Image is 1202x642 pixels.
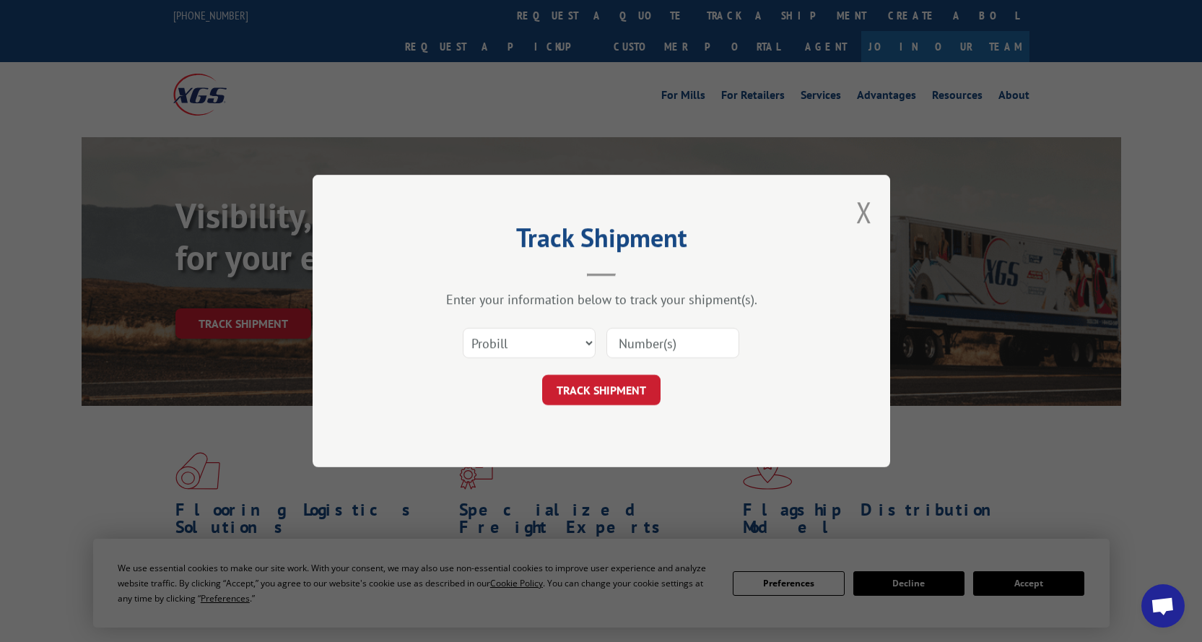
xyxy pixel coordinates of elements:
[606,328,739,358] input: Number(s)
[1141,584,1185,628] a: Open chat
[542,375,661,405] button: TRACK SHIPMENT
[385,227,818,255] h2: Track Shipment
[385,291,818,308] div: Enter your information below to track your shipment(s).
[856,193,872,231] button: Close modal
